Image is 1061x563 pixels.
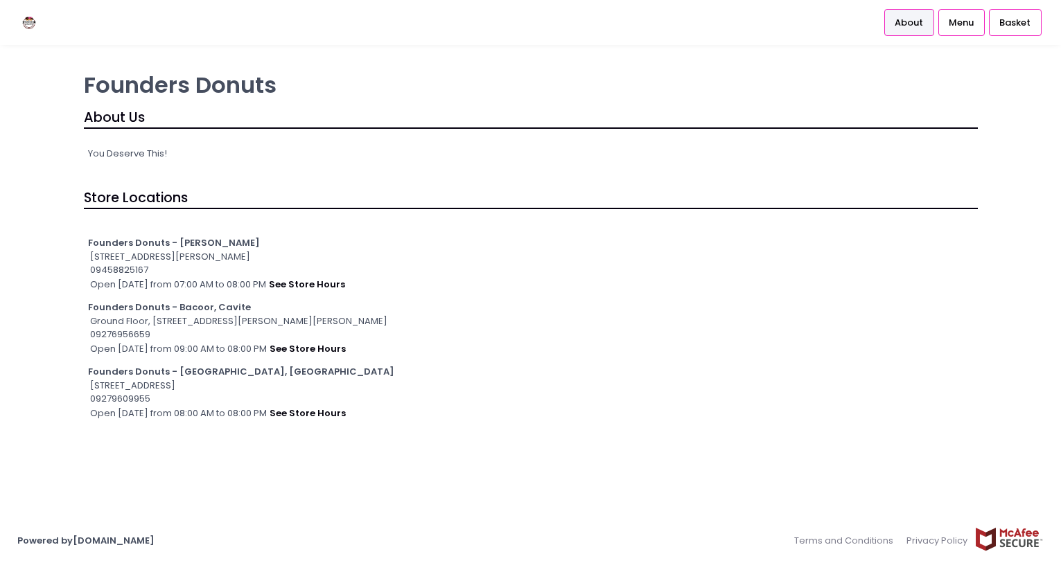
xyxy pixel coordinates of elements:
p: Founders Donuts [84,71,978,98]
a: Powered by[DOMAIN_NAME] [17,534,155,547]
p: You Deserve This! [88,147,973,161]
img: mcafee-secure [974,527,1044,551]
div: [STREET_ADDRESS][PERSON_NAME] [88,250,973,264]
div: [STREET_ADDRESS] [88,379,973,393]
b: Founders Donuts - Bacoor, Cavite [88,301,251,314]
div: Ground Floor, [STREET_ADDRESS][PERSON_NAME][PERSON_NAME] [88,314,973,328]
b: Founders Donuts - [PERSON_NAME] [88,236,260,249]
a: Terms and Conditions [794,527,900,554]
span: Basket [999,16,1031,30]
div: 09458825167 [88,263,973,277]
span: About [895,16,923,30]
div: About Us [84,107,978,129]
div: 09276956659 [88,328,973,341]
a: About [884,9,934,35]
button: see store hours [269,406,347,421]
a: Menu [938,9,985,35]
span: Menu [949,16,974,30]
div: Open [DATE] from 08:00 AM to 08:00 PM [88,406,973,421]
div: 09279609955 [88,392,973,406]
a: Privacy Policy [900,527,975,554]
div: Store Locations [84,188,978,209]
div: Open [DATE] from 09:00 AM to 08:00 PM [88,341,973,357]
img: logo [17,10,42,35]
button: see store hours [268,277,346,292]
button: see store hours [269,341,347,357]
b: Founders Donuts - [GEOGRAPHIC_DATA], [GEOGRAPHIC_DATA] [88,365,394,378]
div: Open [DATE] from 07:00 AM to 08:00 PM [88,277,973,292]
